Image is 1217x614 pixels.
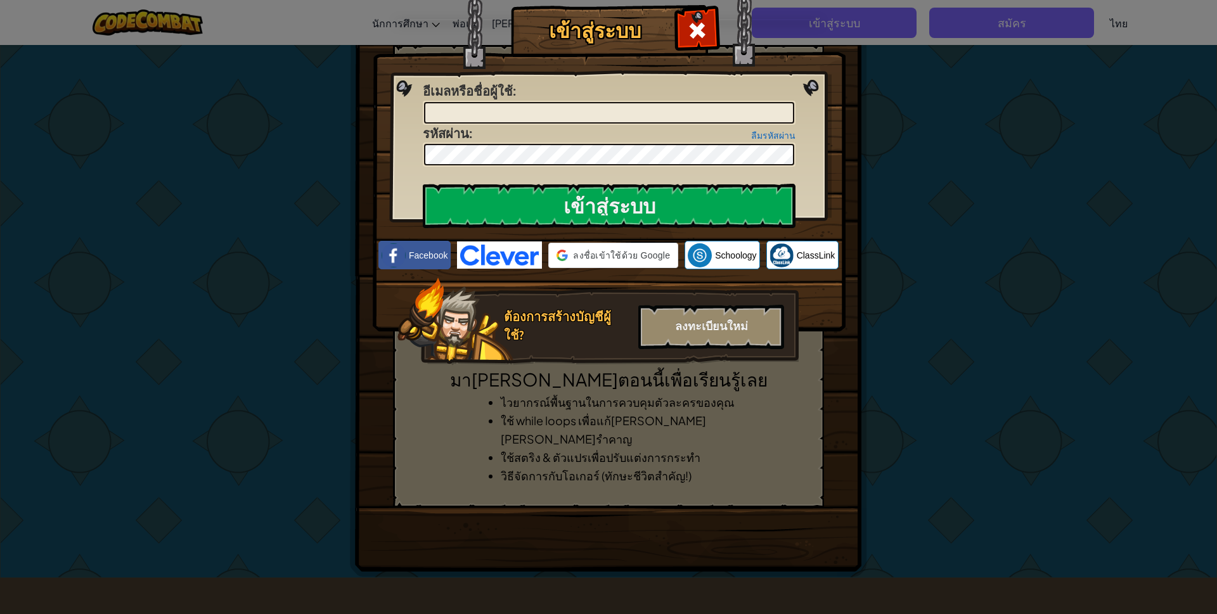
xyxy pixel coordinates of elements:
img: facebook_small.png [382,243,406,267]
img: schoology.png [688,243,712,267]
span: Facebook [409,249,448,262]
div: ลงชื่อเข้าใช้ด้วย Google [548,243,678,268]
img: classlink-logo-small.png [769,243,794,267]
label: : [423,82,516,101]
label: : [423,125,472,143]
span: ClassLink [797,249,835,262]
input: เข้าสู่ระบบ [423,184,795,228]
div: ต้องการสร้างบัญชีผู้ใช้? [504,308,631,344]
span: รหัสผ่าน [423,125,469,142]
h1: เข้าสู่ระบบ [514,20,676,42]
div: ลงทะเบียนใหม่ [638,305,784,349]
img: clever-logo-blue.png [457,241,542,269]
span: ลงชื่อเข้าใช้ด้วย Google [573,249,670,262]
a: ลืมรหัสผ่าน [751,131,795,141]
span: อีเมลหรือชื่อผู้ใช้ [423,82,513,99]
span: Schoology [715,249,756,262]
